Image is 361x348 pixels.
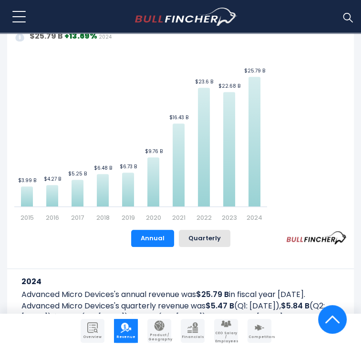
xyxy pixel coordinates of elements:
[21,213,34,222] text: 2015
[114,319,138,343] a: Company Revenue
[14,8,267,222] svg: Advanced Micro Devices's Revenue Trend
[53,312,81,323] b: $6.82 B
[248,319,271,343] a: Company Competitors
[21,289,340,300] p: Advanced Micro Devices's annual revenue was in fiscal year [DATE].
[248,335,270,339] span: Competitors
[147,319,171,343] a: Company Product/Geography
[115,335,137,339] span: Revenue
[181,319,205,343] a: Company Financials
[82,335,103,339] span: Overview
[135,8,237,26] img: bullfincher logo
[21,300,340,323] p: Advanced Micro Devices's quarterly revenue was (Q1: [DATE]), (Q2: [DATE]), (Q3: [DATE]), (Q4: [DA...
[244,67,265,74] text: $25.79 B
[247,213,262,222] text: 2024
[18,177,36,184] text: $3.99 B
[169,114,188,121] text: $16.43 B
[130,312,158,323] b: $7.66 B
[94,164,112,172] text: $6.48 B
[195,78,213,85] text: $23.6 B
[99,33,112,41] span: 2024
[96,213,110,222] text: 2018
[179,230,230,247] button: Quarterly
[131,230,174,247] button: Annual
[44,175,61,183] text: $4.27 B
[146,213,161,222] text: 2020
[214,319,238,343] a: Company Employees
[281,300,309,311] b: $5.84 B
[14,30,26,41] img: addasd
[46,213,59,222] text: 2016
[122,213,135,222] text: 2019
[215,331,237,343] span: CEO Salary / Employees
[206,300,234,311] b: $5.47 B
[172,213,186,222] text: 2021
[81,319,104,343] a: Company Overview
[222,213,237,222] text: 2023
[218,82,240,90] text: $22.68 B
[196,289,229,300] b: $25.79 B
[68,170,87,177] text: $5.25 B
[196,213,212,222] text: 2022
[148,333,170,341] span: Product / Geography
[144,148,162,155] text: $9.76 B
[64,31,97,41] strong: +13.69%
[30,31,63,41] strong: $25.79 B
[71,213,84,222] text: 2017
[182,335,204,339] span: Financials
[21,276,340,287] h3: 2024
[135,8,237,26] a: Go to homepage
[120,163,137,170] text: $6.73 B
